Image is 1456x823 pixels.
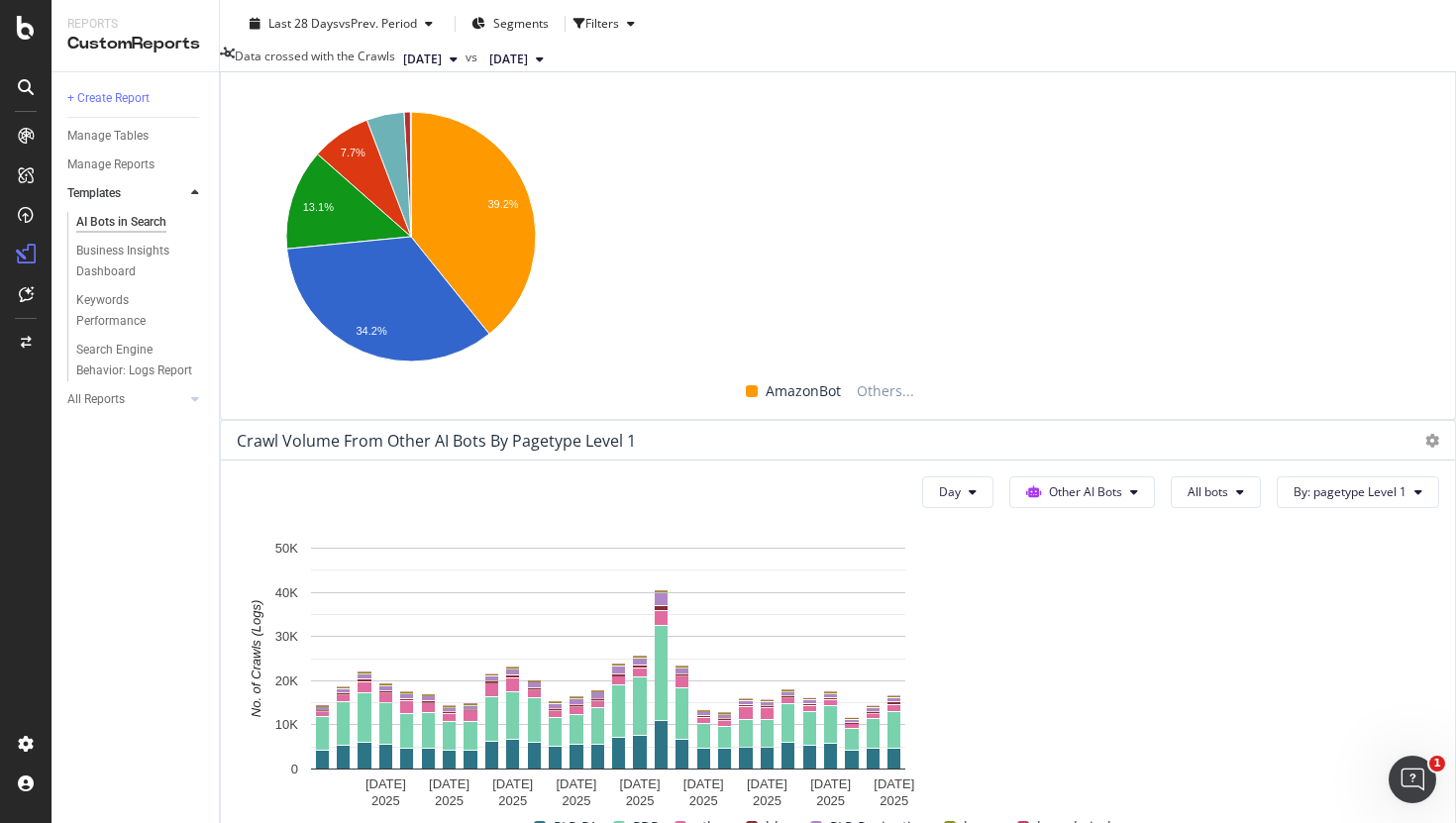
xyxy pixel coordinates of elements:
[339,15,417,32] span: vs Prev. Period
[1009,476,1155,508] button: Other AI Bots
[236,14,447,33] button: Last 28 DaysvsPrev. Period
[1429,756,1445,772] span: 1
[67,154,155,175] div: Manage Reports
[481,48,552,71] button: [DATE]
[76,241,190,282] div: Business Insights Dashboard
[939,483,961,500] span: Day
[395,48,466,71] button: [DATE]
[689,793,718,808] text: 2025
[498,793,527,808] text: 2025
[76,212,205,233] a: AI Bots in Search
[1294,483,1406,500] span: By: pagetype Level 1
[76,340,193,381] div: Search Engine Behavior: Logs Report
[237,431,636,451] div: Crawl Volume from Other AI Bots by pagetype Level 1
[683,776,724,791] text: [DATE]
[67,88,150,109] div: + Create Report
[556,776,596,791] text: [DATE]
[275,585,298,600] text: 40K
[429,776,469,791] text: [DATE]
[76,290,205,332] a: Keywords Performance
[67,88,205,109] a: + Create Report
[275,541,298,556] text: 50K
[626,793,655,808] text: 2025
[268,15,339,32] span: Last 28 Days
[303,201,334,213] text: 13.1%
[874,776,914,791] text: [DATE]
[620,776,661,791] text: [DATE]
[466,49,481,65] span: vs
[573,8,643,40] button: Filters
[1171,476,1261,508] button: All bots
[1389,756,1436,803] iframe: Intercom live chat
[766,379,841,403] span: AmazonBot
[816,793,845,808] text: 2025
[493,15,549,32] span: Segments
[76,290,187,332] div: Keywords Performance
[291,762,298,776] text: 0
[67,389,125,410] div: All Reports
[849,379,922,403] span: Others...
[235,48,395,71] div: Data crossed with the Crawls
[365,776,406,791] text: [DATE]
[435,793,464,808] text: 2025
[371,793,400,808] text: 2025
[880,793,908,808] text: 2025
[357,325,387,337] text: 34.2%
[753,793,781,808] text: 2025
[67,126,205,147] a: Manage Tables
[341,147,365,158] text: 7.7%
[67,183,121,204] div: Templates
[76,212,166,233] div: AI Bots in Search
[67,389,185,410] a: All Reports
[76,241,205,282] a: Business Insights Dashboard
[76,340,205,381] a: Search Engine Behavior: Logs Report
[489,51,528,68] span: 2025 Sep. 1st
[403,51,442,68] span: 2025 Sep. 29th
[237,102,583,379] svg: A chart.
[275,673,298,688] text: 20K
[1188,483,1228,500] span: All bots
[67,16,203,33] div: Reports
[810,776,851,791] text: [DATE]
[747,776,787,791] text: [DATE]
[275,718,298,733] text: 10K
[237,538,980,815] svg: A chart.
[464,8,557,40] button: Segments
[67,183,185,204] a: Templates
[562,793,590,808] text: 2025
[67,126,149,147] div: Manage Tables
[492,776,533,791] text: [DATE]
[1049,483,1122,500] span: Other AI Bots
[67,33,203,55] div: CustomReports
[275,629,298,644] text: 30K
[922,476,993,508] button: Day
[1277,476,1439,508] button: By: pagetype Level 1
[585,15,619,32] div: Filters
[487,198,518,210] text: 39.2%
[67,154,205,175] a: Manage Reports
[249,600,263,717] text: No. of Crawls (Logs)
